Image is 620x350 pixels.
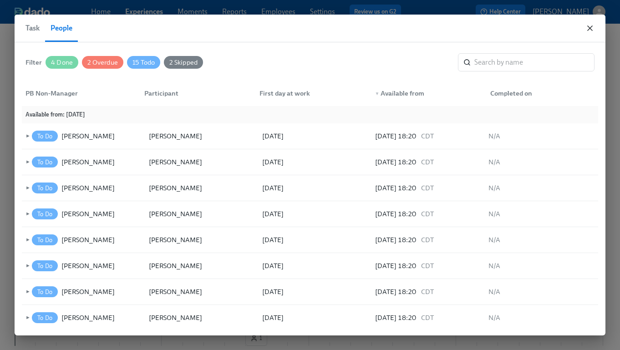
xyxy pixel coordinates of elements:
[420,312,434,323] span: CDT
[260,312,370,323] div: [DATE]
[375,91,380,96] span: ▼
[260,183,370,193] div: [DATE]
[474,53,595,71] input: Search by name
[375,157,481,167] div: [DATE] 18:20
[61,208,115,219] div: [PERSON_NAME]
[375,183,481,193] div: [DATE] 18:20
[22,88,137,99] div: PB Non-Manager
[22,84,137,102] div: PB Non-Manager
[32,237,58,243] span: To Do
[24,261,30,271] span: ►
[147,131,257,142] div: [PERSON_NAME]
[32,159,58,166] span: To Do
[368,84,483,102] div: ▼Available from
[375,312,481,323] div: [DATE] 18:20
[25,57,42,67] div: Filter
[488,183,595,193] div: N/A
[487,88,598,99] div: Completed on
[61,260,115,271] div: [PERSON_NAME]
[24,209,30,219] span: ►
[260,234,370,245] div: [DATE]
[127,59,160,66] span: 15 Todo
[375,234,481,245] div: [DATE] 18:20
[488,157,595,167] div: N/A
[61,131,115,142] div: [PERSON_NAME]
[260,157,370,167] div: [DATE]
[375,260,481,271] div: [DATE] 18:20
[24,235,30,245] span: ►
[147,260,257,271] div: [PERSON_NAME]
[61,183,115,193] div: [PERSON_NAME]
[24,313,30,323] span: ►
[147,234,257,245] div: [PERSON_NAME]
[252,84,367,102] div: First day at work
[61,157,115,167] div: [PERSON_NAME]
[25,110,595,120] div: Available from : [DATE]
[420,286,434,297] span: CDT
[32,263,58,269] span: To Do
[82,59,123,66] span: 2 Overdue
[260,286,370,297] div: [DATE]
[260,260,370,271] div: [DATE]
[32,211,58,218] span: To Do
[51,22,72,35] span: People
[61,234,115,245] div: [PERSON_NAME]
[147,157,257,167] div: [PERSON_NAME]
[147,183,257,193] div: [PERSON_NAME]
[164,59,203,66] span: 2 Skipped
[420,183,434,193] span: CDT
[260,208,370,219] div: [DATE]
[147,286,257,297] div: [PERSON_NAME]
[488,131,595,142] div: N/A
[483,84,598,102] div: Completed on
[25,22,40,35] span: Task
[147,208,257,219] div: [PERSON_NAME]
[420,208,434,219] span: CDT
[375,286,481,297] div: [DATE] 18:20
[46,59,78,66] span: 4 Done
[420,260,434,271] span: CDT
[61,286,115,297] div: [PERSON_NAME]
[488,234,595,245] div: N/A
[137,84,252,102] div: Participant
[32,185,58,192] span: To Do
[420,131,434,142] span: CDT
[24,131,30,141] span: ►
[24,287,30,297] span: ►
[256,88,367,99] div: First day at work
[371,88,483,99] div: Available from
[141,88,252,99] div: Participant
[32,289,58,295] span: To Do
[24,157,30,167] span: ►
[488,286,595,297] div: N/A
[24,183,30,193] span: ►
[375,131,481,142] div: [DATE] 18:20
[61,312,115,323] div: [PERSON_NAME]
[420,234,434,245] span: CDT
[488,208,595,219] div: N/A
[488,312,595,323] div: N/A
[32,314,58,321] span: To Do
[420,157,434,167] span: CDT
[147,312,257,323] div: [PERSON_NAME]
[375,208,481,219] div: [DATE] 18:20
[488,260,595,271] div: N/A
[260,131,370,142] div: [DATE]
[32,133,58,140] span: To Do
